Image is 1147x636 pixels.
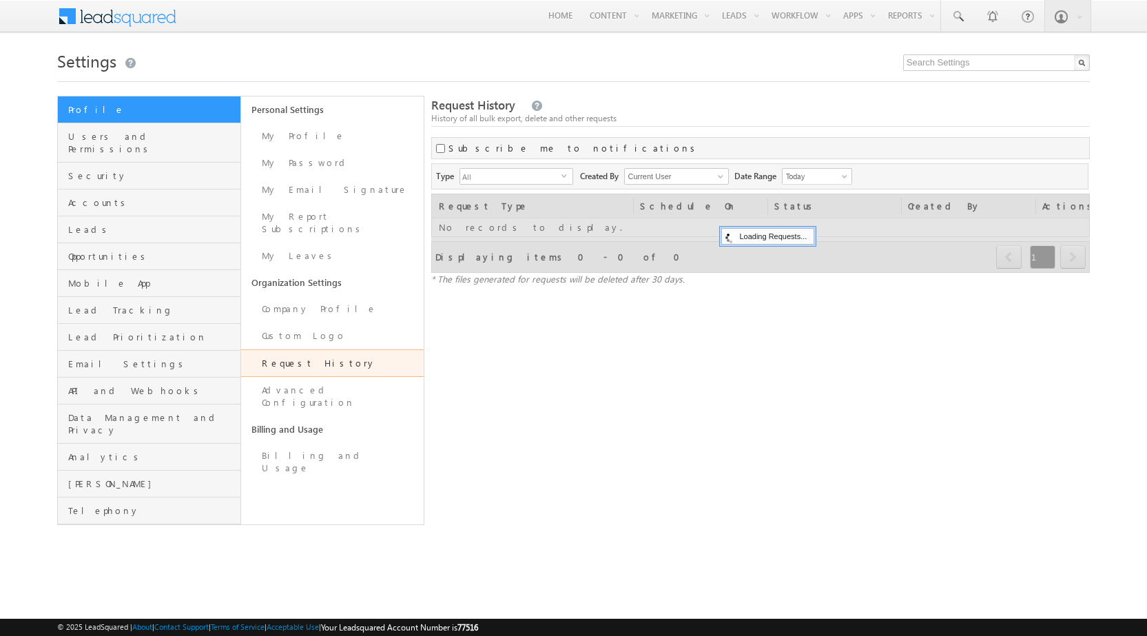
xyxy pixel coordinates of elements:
[561,172,572,178] span: select
[241,96,424,123] a: Personal Settings
[267,622,319,631] a: Acceptable Use
[68,196,237,209] span: Accounts
[58,378,240,404] a: API and Webhooks
[68,130,237,155] span: Users and Permissions
[68,223,237,236] span: Leads
[211,622,265,631] a: Terms of Service
[154,622,209,631] a: Contact Support
[241,442,424,482] a: Billing and Usage
[58,297,240,324] a: Lead Tracking
[58,444,240,471] a: Analytics
[241,377,424,416] a: Advanced Configuration
[436,168,459,183] span: Type
[68,478,237,490] span: [PERSON_NAME]
[782,168,852,185] a: Today
[58,471,240,497] a: [PERSON_NAME]
[903,54,1090,71] input: Search Settings
[241,269,424,296] a: Organization Settings
[58,216,240,243] a: Leads
[241,296,424,322] a: Company Profile
[710,170,727,183] a: Show All Items
[58,123,240,163] a: Users and Permissions
[241,203,424,243] a: My Report Subscriptions
[58,404,240,444] a: Data Management and Privacy
[68,250,237,263] span: Opportunities
[58,270,240,297] a: Mobile App
[68,103,237,116] span: Profile
[58,163,240,189] a: Security
[457,622,478,633] span: 77516
[68,358,237,370] span: Email Settings
[68,331,237,343] span: Lead Prioritization
[321,622,478,633] span: Your Leadsquared Account Number is
[783,170,848,183] span: Today
[68,170,237,182] span: Security
[734,168,782,183] span: Date Range
[241,322,424,349] a: Custom Logo
[448,142,700,154] label: Subscribe me to notifications
[241,416,424,442] a: Billing and Usage
[241,349,424,377] a: Request History
[431,273,685,285] span: * The files generated for requests will be deleted after 30 days.
[57,50,116,72] span: Settings
[58,189,240,216] a: Accounts
[241,243,424,269] a: My Leaves
[241,176,424,203] a: My Email Signature
[58,96,240,123] a: Profile
[58,351,240,378] a: Email Settings
[721,228,814,245] div: Loading Requests...
[57,621,478,634] span: © 2025 LeadSquared | | | | |
[460,169,561,184] span: All
[68,451,237,463] span: Analytics
[68,504,237,517] span: Telephony
[68,304,237,316] span: Lead Tracking
[241,123,424,150] a: My Profile
[459,168,573,185] div: All
[58,324,240,351] a: Lead Prioritization
[241,150,424,176] a: My Password
[68,411,237,436] span: Data Management and Privacy
[132,622,152,631] a: About
[68,384,237,397] span: API and Webhooks
[68,277,237,289] span: Mobile App
[58,243,240,270] a: Opportunities
[624,168,729,185] input: Type to Search
[580,168,624,183] span: Created By
[431,112,1089,125] div: History of all bulk export, delete and other requests
[431,97,515,113] span: Request History
[58,497,240,524] a: Telephony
